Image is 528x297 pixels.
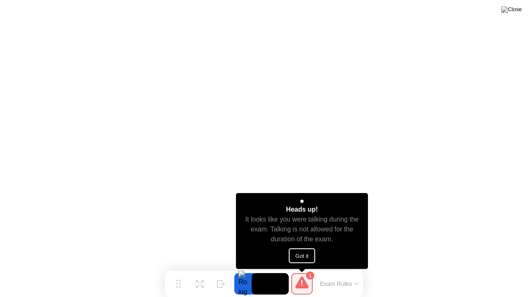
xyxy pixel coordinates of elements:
img: Close [501,6,522,13]
button: Exam Rules [318,280,361,288]
div: Heads up! [286,205,318,214]
button: Got it [289,248,315,263]
div: 1 [306,271,314,280]
div: It looks like you were talking during the exam. Talking is not allowed for the duration of the exam. [243,214,361,244]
